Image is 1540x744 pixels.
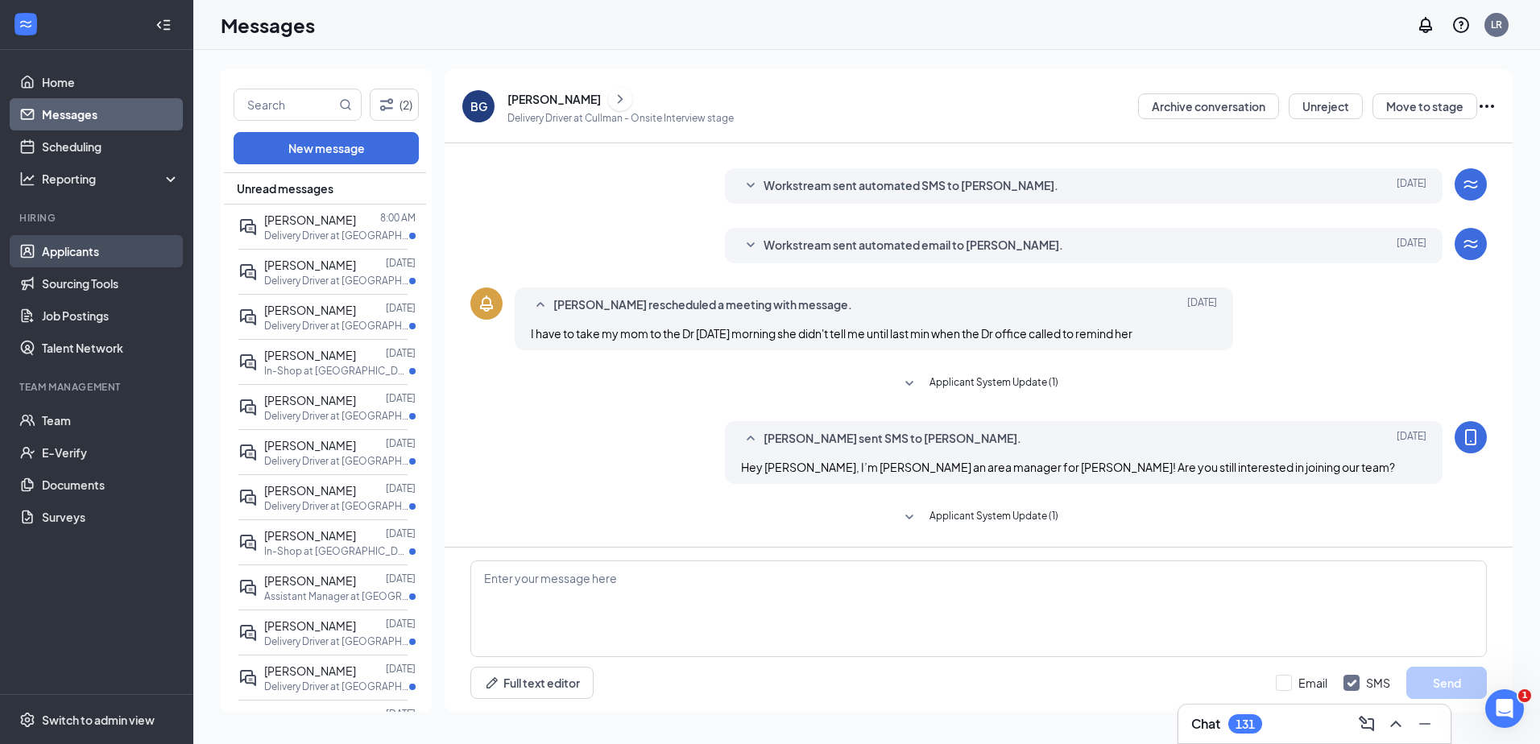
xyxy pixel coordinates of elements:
[264,438,356,453] span: [PERSON_NAME]
[1372,93,1477,119] button: Move to stage
[42,712,155,728] div: Switch to admin view
[386,482,416,495] p: [DATE]
[264,618,356,633] span: [PERSON_NAME]
[1354,711,1380,737] button: ComposeMessage
[386,662,416,676] p: [DATE]
[507,91,601,107] div: [PERSON_NAME]
[42,98,180,130] a: Messages
[484,675,500,691] svg: Pen
[264,348,356,362] span: [PERSON_NAME]
[386,391,416,405] p: [DATE]
[221,11,315,39] h1: Messages
[741,176,760,196] svg: SmallChevronDown
[264,303,356,317] span: [PERSON_NAME]
[741,460,1395,474] span: Hey [PERSON_NAME], I’m [PERSON_NAME] an area manager for [PERSON_NAME]! Are you still interested ...
[264,229,409,242] p: Delivery Driver at [GEOGRAPHIC_DATA]
[531,326,1132,341] span: I have to take my mom to the Dr [DATE] morning she didn't tell me until last min when the Dr offi...
[900,508,919,527] svg: SmallChevronDown
[1397,176,1426,196] span: [DATE]
[238,488,258,507] svg: ActiveDoubleChat
[264,528,356,543] span: [PERSON_NAME]
[238,443,258,462] svg: ActiveDoubleChat
[264,213,356,227] span: [PERSON_NAME]
[764,176,1058,196] span: Workstream sent automated SMS to [PERSON_NAME].
[264,573,356,588] span: [PERSON_NAME]
[470,667,594,699] button: Full text editorPen
[1383,711,1409,737] button: ChevronUp
[238,308,258,327] svg: ActiveDoubleChat
[900,508,1058,527] button: SmallChevronDownApplicant System Update (1)
[264,680,409,693] p: Delivery Driver at [GEOGRAPHIC_DATA]
[234,132,419,164] button: New message
[741,429,760,448] svg: SmallChevronUp
[531,296,550,315] svg: SmallChevronUp
[386,572,416,585] p: [DATE]
[1138,93,1279,119] button: Archive conversation
[1397,236,1426,255] span: [DATE]
[264,709,356,723] span: [PERSON_NAME]
[238,623,258,643] svg: ActiveDoubleChat
[264,393,356,407] span: [PERSON_NAME]
[553,296,852,315] span: [PERSON_NAME] rescheduled a meeting with message.
[900,374,919,394] svg: SmallChevronDown
[42,469,180,501] a: Documents
[900,374,1058,394] button: SmallChevronDownApplicant System Update (1)
[238,398,258,417] svg: ActiveDoubleChat
[42,436,180,469] a: E-Verify
[386,436,416,450] p: [DATE]
[264,409,409,423] p: Delivery Driver at [GEOGRAPHIC_DATA]
[386,617,416,630] p: [DATE]
[370,89,419,121] button: Filter (2)
[1415,714,1434,734] svg: Minimize
[1406,667,1487,699] button: Send
[386,256,416,270] p: [DATE]
[1412,711,1438,737] button: Minimize
[42,300,180,332] a: Job Postings
[42,235,180,267] a: Applicants
[264,499,409,513] p: Delivery Driver at [GEOGRAPHIC_DATA]
[764,236,1063,255] span: Workstream sent automated email to [PERSON_NAME].
[764,429,1021,448] span: [PERSON_NAME] sent SMS to [PERSON_NAME].
[42,171,180,187] div: Reporting
[264,319,409,333] p: Delivery Driver at [GEOGRAPHIC_DATA]
[42,332,180,364] a: Talent Network
[264,483,356,498] span: [PERSON_NAME]
[386,527,416,540] p: [DATE]
[264,634,409,648] p: Delivery Driver at [GEOGRAPHIC_DATA]
[1477,97,1497,116] svg: Ellipses
[1461,234,1480,254] svg: WorkstreamLogo
[42,267,180,300] a: Sourcing Tools
[264,544,409,558] p: In-Shop at [GEOGRAPHIC_DATA]
[1485,689,1524,728] iframe: Intercom live chat
[470,98,487,114] div: BG
[42,404,180,436] a: Team
[18,16,34,32] svg: WorkstreamLogo
[477,294,496,313] svg: Bell
[929,508,1058,527] span: Applicant System Update (1)
[929,374,1058,394] span: Applicant System Update (1)
[1461,428,1480,447] svg: MobileSms
[507,111,734,125] p: Delivery Driver at Cullman - Onsite Interview stage
[234,89,336,120] input: Search
[741,236,760,255] svg: SmallChevronDown
[19,380,176,394] div: Team Management
[42,130,180,163] a: Scheduling
[377,95,396,114] svg: Filter
[264,364,409,378] p: In-Shop at [GEOGRAPHIC_DATA]
[264,258,356,272] span: [PERSON_NAME]
[264,454,409,468] p: Delivery Driver at [GEOGRAPHIC_DATA]
[1236,717,1255,731] div: 131
[1289,93,1363,119] button: Unreject
[264,274,409,287] p: Delivery Driver at [GEOGRAPHIC_DATA]
[1518,689,1531,702] span: 1
[42,66,180,98] a: Home
[42,501,180,533] a: Surveys
[380,211,416,225] p: 8:00 AM
[238,353,258,372] svg: ActiveDoubleChat
[155,17,172,33] svg: Collapse
[264,663,356,678] span: [PERSON_NAME]
[1491,18,1502,31] div: LR
[238,578,258,597] svg: ActiveDoubleChat
[19,171,35,187] svg: Analysis
[612,89,628,109] svg: ChevronRight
